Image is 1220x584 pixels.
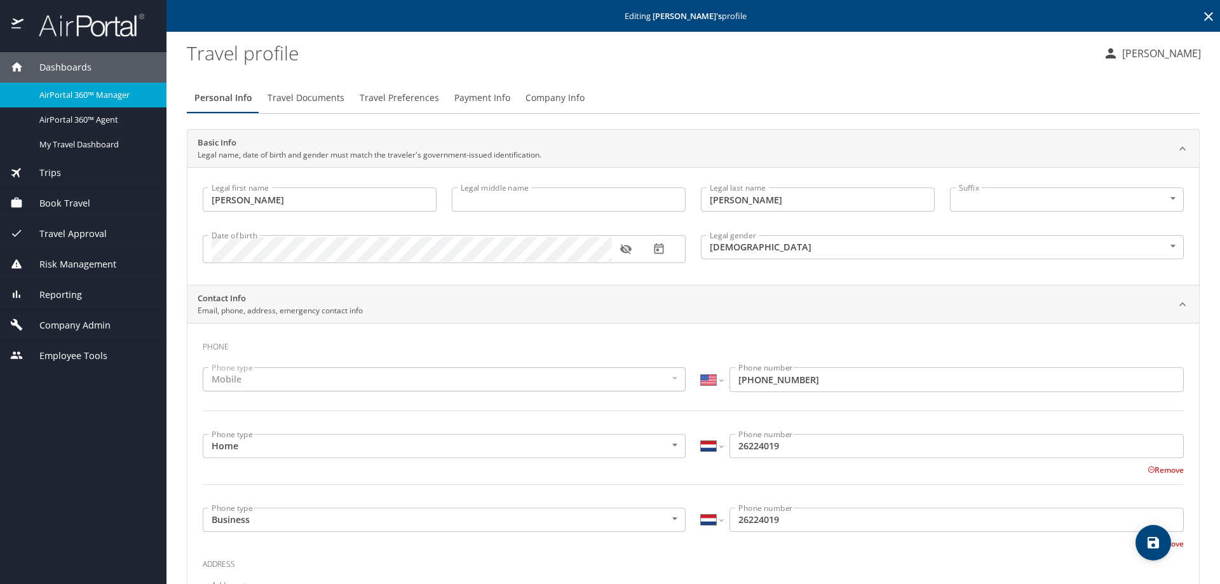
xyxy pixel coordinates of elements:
[360,90,439,106] span: Travel Preferences
[203,550,1184,572] h3: Address
[187,167,1199,285] div: Basic InfoLegal name, date of birth and gender must match the traveler's government-issued identi...
[1135,525,1171,560] button: save
[194,90,252,106] span: Personal Info
[187,130,1199,168] div: Basic InfoLegal name, date of birth and gender must match the traveler's government-issued identi...
[950,187,1184,212] div: ​
[701,235,1184,259] div: [DEMOGRAPHIC_DATA]
[24,257,116,271] span: Risk Management
[203,367,686,391] div: Mobile
[39,114,151,126] span: AirPortal 360™ Agent
[24,196,90,210] span: Book Travel
[198,292,363,305] h2: Contact Info
[39,89,151,101] span: AirPortal 360™ Manager
[653,10,722,22] strong: [PERSON_NAME] 's
[11,13,25,37] img: icon-airportal.png
[187,83,1200,113] div: Profile
[39,139,151,151] span: My Travel Dashboard
[187,285,1199,323] div: Contact InfoEmail, phone, address, emergency contact info
[198,137,541,149] h2: Basic Info
[454,90,510,106] span: Payment Info
[1148,465,1184,475] button: Remove
[268,90,344,106] span: Travel Documents
[1098,42,1206,65] button: [PERSON_NAME]
[525,90,585,106] span: Company Info
[203,434,686,458] div: Home
[1118,46,1201,61] p: [PERSON_NAME]
[170,12,1216,20] p: Editing profile
[187,33,1093,72] h1: Travel profile
[25,13,144,37] img: airportal-logo.png
[198,305,363,316] p: Email, phone, address, emergency contact info
[203,508,686,532] div: Business
[24,349,107,363] span: Employee Tools
[198,149,541,161] p: Legal name, date of birth and gender must match the traveler's government-issued identification.
[203,333,1184,355] h3: Phone
[24,227,107,241] span: Travel Approval
[24,166,61,180] span: Trips
[24,318,111,332] span: Company Admin
[24,60,91,74] span: Dashboards
[24,288,82,302] span: Reporting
